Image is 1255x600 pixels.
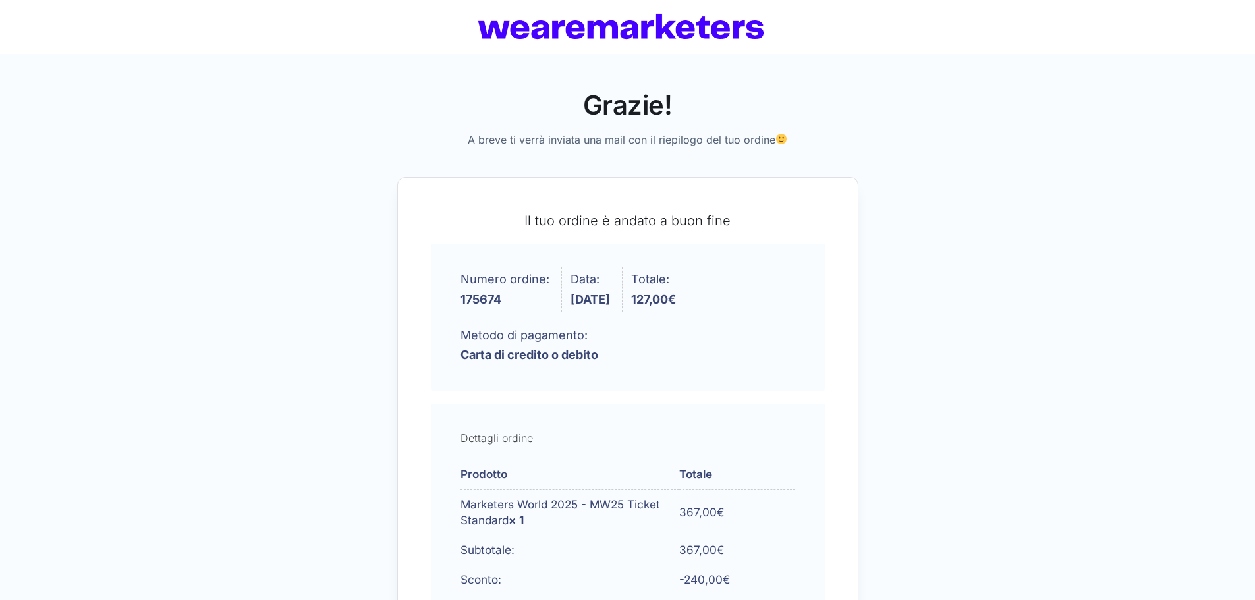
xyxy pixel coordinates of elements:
[723,572,730,586] span: €
[571,294,610,306] strong: [DATE]
[509,513,524,527] strong: × 1
[460,460,679,489] th: Prodotto
[571,267,623,312] li: Data:
[668,292,676,306] span: €
[717,543,724,557] span: €
[11,549,50,588] iframe: Customerly Messenger Launcher
[460,422,795,454] h2: Dettagli ordine
[776,134,787,144] img: 🙂
[460,535,679,564] th: Subtotale:
[684,572,730,586] span: 240,00
[460,294,549,306] strong: 175674
[430,132,825,149] p: A breve ti verrà inviata una mail con il riepilogo del tuo ordine
[679,564,795,593] td: -
[460,323,598,368] li: Metodo di pagamento:
[460,349,598,361] strong: Carta di credito o debito
[679,543,724,557] span: 367,00
[631,292,676,306] bdi: 127,00
[431,211,825,231] p: Il tuo ordine è andato a buon fine
[679,460,795,489] th: Totale
[460,489,679,535] td: Marketers World 2025 - MW25 Ticket Standard
[460,564,679,593] th: Sconto:
[717,505,724,519] span: €
[631,267,688,312] li: Totale:
[397,92,858,119] h2: Grazie!
[460,267,562,312] li: Numero ordine:
[679,505,724,519] bdi: 367,00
